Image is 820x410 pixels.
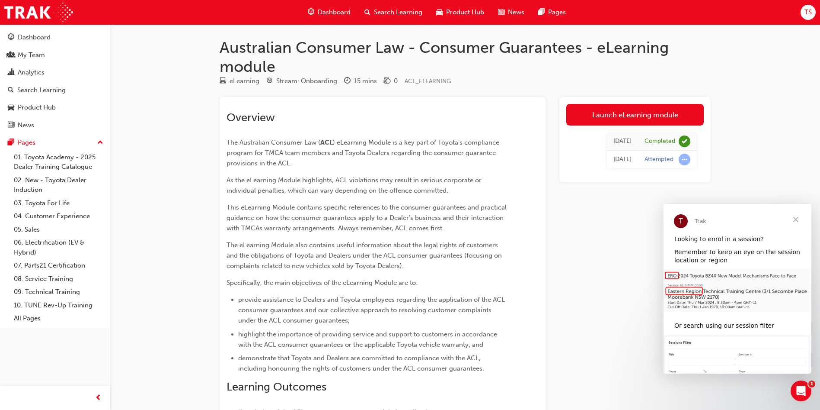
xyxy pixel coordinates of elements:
[3,65,107,81] a: Analytics
[18,68,45,77] div: Analytics
[508,7,524,17] span: News
[384,77,390,85] span: money-icon
[18,32,51,42] div: Dashboard
[3,47,107,63] a: My Team
[679,154,690,165] span: learningRecordVerb_ATTEMPT-icon
[394,76,398,86] div: 0
[18,50,45,60] div: My Team
[227,241,504,270] span: The eLearning Module also contains useful information about the legal rights of customers and the...
[446,7,484,17] span: Product Hub
[220,77,226,85] span: learningResourceType_ELEARNING-icon
[3,135,107,151] button: Pages
[384,76,398,87] div: Price
[266,77,273,85] span: target-icon
[276,76,337,86] div: Stream: Onboarding
[320,139,333,146] span: ACL
[566,104,704,126] a: Launch eLearning module
[10,197,107,210] a: 03. Toyota For Life
[498,7,504,18] span: news-icon
[3,29,107,45] a: Dashboard
[10,223,107,236] a: 05. Sales
[220,38,711,76] h1: Australian Consumer Law - Consumer Guarantees - eLearning module
[531,3,573,21] a: pages-iconPages
[808,381,815,387] span: 1
[97,137,103,149] span: up-icon
[18,103,56,113] div: Product Hub
[3,28,107,135] button: DashboardMy TeamAnalyticsSearch LearningProduct HubNews
[95,393,102,404] span: prev-icon
[3,117,107,133] a: News
[18,120,34,130] div: News
[10,151,107,174] a: 01. Toyota Academy - 2025 Dealer Training Catalogue
[10,259,107,272] a: 07. Parts21 Certification
[238,296,507,324] span: provide assistance to Dealers and Toyota employees regarding the application of the ACL consumer ...
[344,76,377,87] div: Duration
[613,155,632,165] div: Wed Apr 09 2025 14:05:28 GMT+1000 (Australian Eastern Standard Time)
[4,3,73,22] img: Trak
[10,272,107,286] a: 08. Service Training
[227,279,418,287] span: Specifically, the main objectives of the eLearning Module are to:
[10,210,107,223] a: 04. Customer Experience
[238,354,484,372] span: demonstrate that Toyota and Dealers are committed to compliance with the ACL, including honouring...
[3,82,107,98] a: Search Learning
[645,155,673,164] div: Attempted
[10,174,107,197] a: 02. New - Toyota Dealer Induction
[548,7,566,17] span: Pages
[613,136,632,146] div: Wed Apr 09 2025 14:13:06 GMT+1000 (Australian Eastern Standard Time)
[354,76,377,86] div: 15 mins
[10,236,107,259] a: 06. Electrification (EV & Hybrid)
[227,139,501,167] span: ) eLearning Module is a key part of Toyota’s compliance program for TMCA team members and Toyota ...
[429,3,491,21] a: car-iconProduct Hub
[791,381,811,401] iframe: Intercom live chat
[227,139,320,146] span: The Australian Consumer Law (
[8,104,14,112] span: car-icon
[8,122,14,129] span: news-icon
[436,7,443,18] span: car-icon
[491,3,531,21] a: news-iconNews
[664,204,811,374] iframe: Intercom live chat message
[801,5,816,20] button: TS
[227,111,275,124] span: Overview
[10,285,107,299] a: 09. Technical Training
[8,139,14,147] span: pages-icon
[318,7,351,17] span: Dashboard
[679,136,690,147] span: learningRecordVerb_COMPLETE-icon
[538,7,545,18] span: pages-icon
[238,330,499,349] span: highlight the importance of providing service and support to customers in accordance with the ACL...
[344,77,351,85] span: clock-icon
[220,76,259,87] div: Type
[308,7,314,18] span: guage-icon
[227,203,508,232] span: This eLearning Module contains specific references to the consumer guarantees and practical guida...
[230,76,259,86] div: eLearning
[357,3,429,21] a: search-iconSearch Learning
[374,7,422,17] span: Search Learning
[227,380,326,394] span: Learning Outcomes
[405,77,451,85] span: Learning resource code
[266,76,337,87] div: Stream
[227,176,483,194] span: As the eLearning Module highlights, ACL violations may result in serious corporate or individual ...
[8,69,14,77] span: chart-icon
[645,137,675,145] div: Completed
[17,85,66,95] div: Search Learning
[804,7,812,17] span: TS
[10,299,107,312] a: 10. TUNE Rev-Up Training
[8,34,14,42] span: guage-icon
[364,7,370,18] span: search-icon
[8,87,14,94] span: search-icon
[3,100,107,116] a: Product Hub
[10,312,107,325] a: All Pages
[8,52,14,59] span: people-icon
[18,138,35,148] div: Pages
[301,3,357,21] a: guage-iconDashboard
